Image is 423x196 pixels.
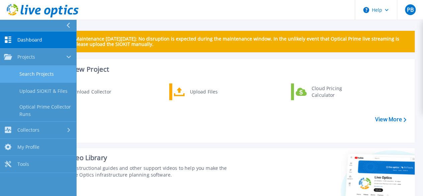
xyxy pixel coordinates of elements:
[39,165,238,178] div: Find tutorials, instructional guides and other support videos to help you make the most of your L...
[17,127,39,133] span: Collectors
[17,161,29,167] span: Tools
[308,85,358,99] div: Cloud Pricing Calculator
[375,116,406,123] a: View More
[17,54,35,60] span: Projects
[17,144,39,150] span: My Profile
[17,37,42,43] span: Dashboard
[187,85,236,99] div: Upload Files
[291,83,359,100] a: Cloud Pricing Calculator
[50,36,409,47] p: Scheduled Maintenance [DATE][DATE]: No disruption is expected during the maintenance window. In t...
[47,83,116,100] a: Download Collector
[39,153,238,162] div: Support Video Library
[169,83,238,100] a: Upload Files
[64,85,114,99] div: Download Collector
[407,7,413,12] span: PB
[47,66,406,73] h3: Start a New Project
